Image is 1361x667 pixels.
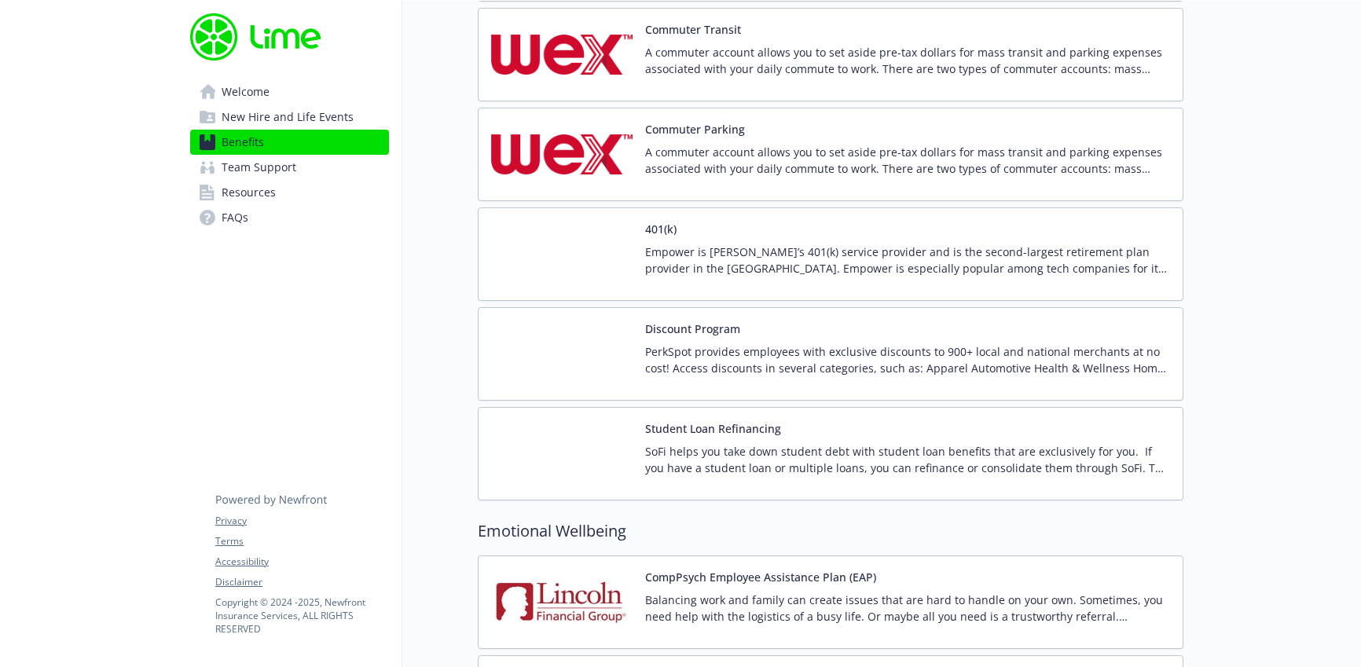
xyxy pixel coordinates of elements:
p: PerkSpot provides employees with exclusive discounts to 900+ local and national merchants at no c... [645,343,1170,376]
img: Empower Retirement carrier logo [491,221,633,288]
span: Resources [222,180,276,205]
p: Copyright © 2024 - 2025 , Newfront Insurance Services, ALL RIGHTS RESERVED [215,596,388,636]
p: A commuter account allows you to set aside pre-tax dollars for mass transit and parking expenses ... [645,144,1170,177]
img: Wex Inc. carrier logo [491,121,633,188]
a: New Hire and Life Events [190,104,389,130]
img: Wex Inc. carrier logo [491,21,633,88]
a: Privacy [215,514,388,528]
p: Balancing work and family can create issues that are hard to handle on your own. Sometimes, you n... [645,592,1170,625]
a: Terms [215,534,388,548]
a: Resources [190,180,389,205]
img: Lincoln Financial Group carrier logo [491,569,633,636]
a: Disclaimer [215,575,388,589]
img: SoFi carrier logo [491,420,633,487]
button: Commuter Parking [645,121,745,137]
span: Benefits [222,130,264,155]
a: Benefits [190,130,389,155]
h2: Emotional Wellbeing [478,519,1183,543]
button: 401(k) [645,221,677,237]
span: New Hire and Life Events [222,104,354,130]
a: Welcome [190,79,389,104]
p: Empower is [PERSON_NAME]’s 401(k) service provider and is the second-largest retirement plan prov... [645,244,1170,277]
p: SoFi helps you take down student debt with student loan benefits that are exclusively for you. If... [645,443,1170,476]
span: Welcome [222,79,270,104]
button: Commuter Transit [645,21,741,38]
a: Team Support [190,155,389,180]
button: CompPsych Employee Assistance Plan (EAP) [645,569,876,585]
img: PerkSpot carrier logo [491,321,633,387]
button: Discount Program [645,321,740,337]
a: FAQs [190,205,389,230]
a: Accessibility [215,555,388,569]
p: A commuter account allows you to set aside pre-tax dollars for mass transit and parking expenses ... [645,44,1170,77]
span: Team Support [222,155,296,180]
button: Student Loan Refinancing [645,420,781,437]
span: FAQs [222,205,248,230]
